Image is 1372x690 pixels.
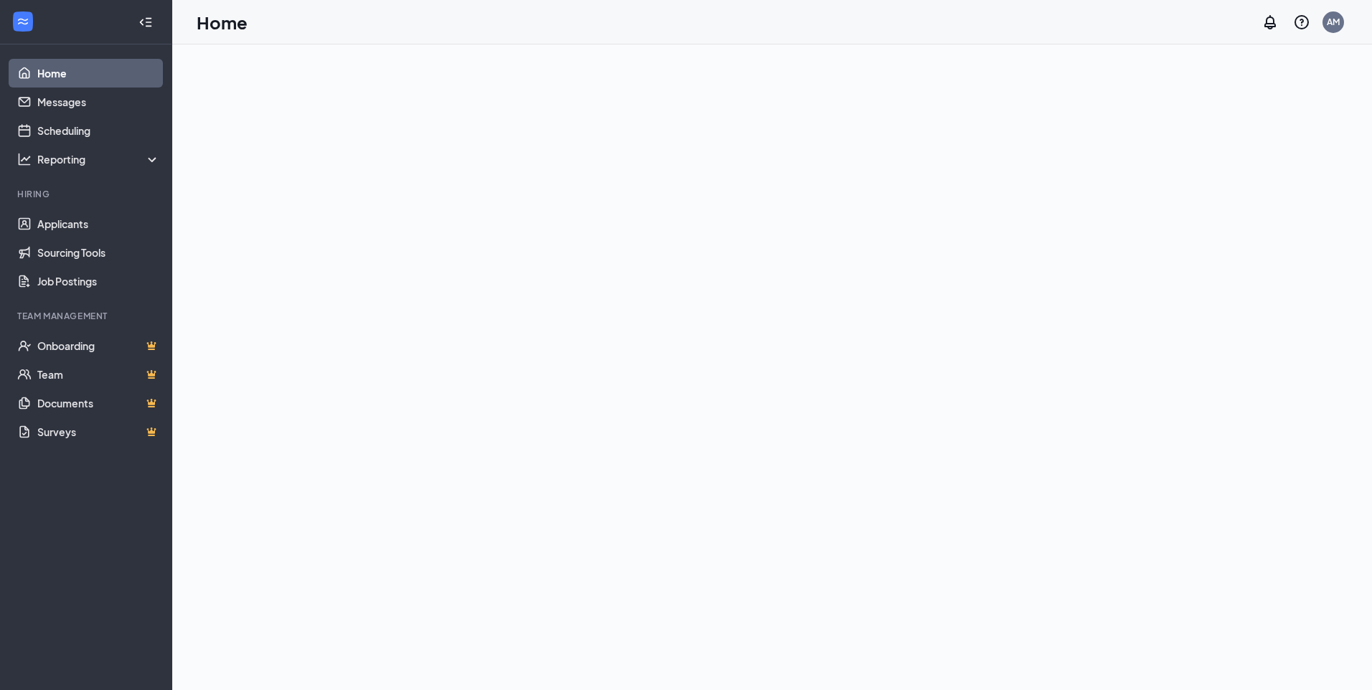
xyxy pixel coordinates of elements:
svg: Analysis [17,152,32,166]
a: Applicants [37,209,160,238]
a: OnboardingCrown [37,331,160,360]
a: SurveysCrown [37,417,160,446]
h1: Home [197,10,248,34]
a: DocumentsCrown [37,389,160,417]
a: Home [37,59,160,88]
div: Team Management [17,310,157,322]
svg: Notifications [1261,14,1279,31]
a: Messages [37,88,160,116]
svg: Collapse [138,15,153,29]
a: Scheduling [37,116,160,145]
div: Hiring [17,188,157,200]
a: Sourcing Tools [37,238,160,267]
a: Job Postings [37,267,160,296]
div: AM [1327,16,1340,28]
svg: QuestionInfo [1293,14,1310,31]
div: Reporting [37,152,161,166]
a: TeamCrown [37,360,160,389]
svg: WorkstreamLogo [16,14,30,29]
